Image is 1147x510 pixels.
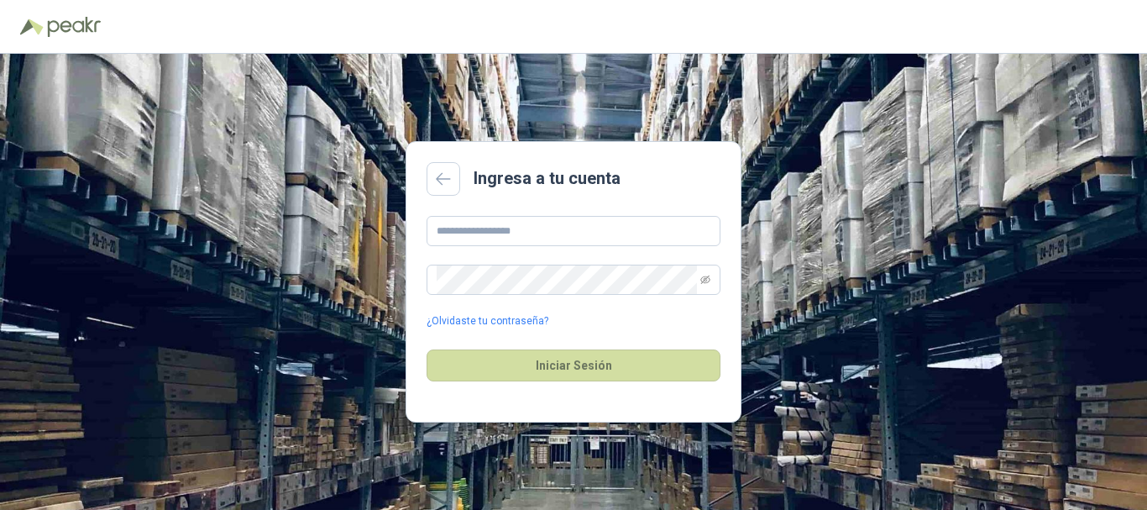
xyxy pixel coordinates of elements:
h2: Ingresa a tu cuenta [474,166,621,192]
a: ¿Olvidaste tu contraseña? [427,313,548,329]
img: Logo [20,18,44,35]
button: Iniciar Sesión [427,350,720,381]
span: eye-invisible [700,275,710,285]
img: Peakr [47,17,101,37]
